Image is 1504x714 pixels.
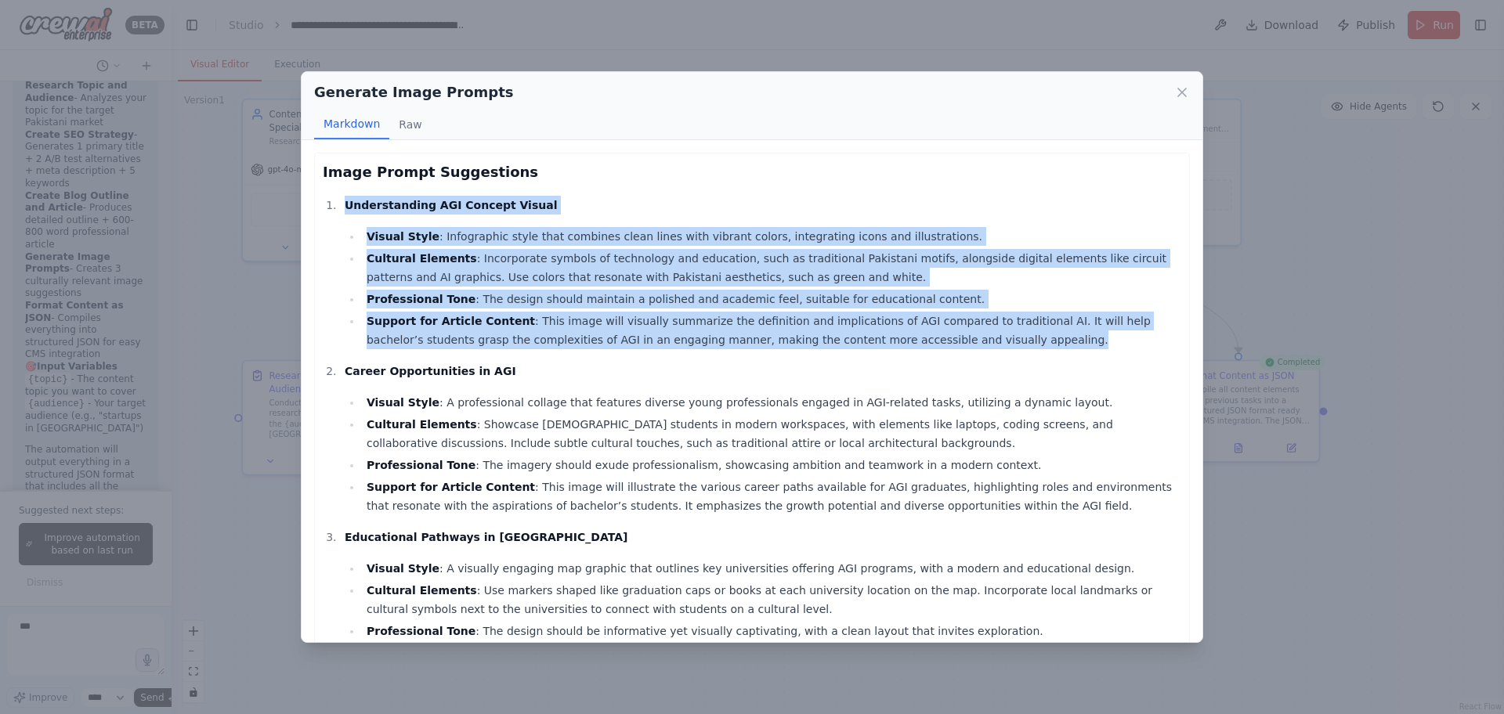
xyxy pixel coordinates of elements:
strong: Visual Style [367,562,439,575]
li: : Infographic style that combines clean lines with vibrant colors, integrating icons and illustra... [362,227,1181,246]
li: : This image will visually summarize the definition and implications of AGI compared to tradition... [362,312,1181,349]
li: : The imagery should exude professionalism, showcasing ambition and teamwork in a modern context. [362,456,1181,474]
strong: Educational Pathways in [GEOGRAPHIC_DATA] [345,531,627,543]
strong: Professional Tone [367,459,475,471]
strong: Professional Tone [367,625,475,637]
button: Markdown [314,110,389,139]
button: Raw [389,110,431,139]
li: : This image will illustrate the various career paths available for AGI graduates, highlighting r... [362,478,1181,515]
li: : A visually engaging map graphic that outlines key universities offering AGI programs, with a mo... [362,559,1181,578]
strong: Career Opportunities in AGI [345,365,516,377]
strong: Cultural Elements [367,584,477,597]
strong: Visual Style [367,396,439,409]
strong: Understanding AGI Concept Visual [345,199,557,211]
strong: Visual Style [367,230,439,243]
li: : The design should be informative yet visually captivating, with a clean layout that invites exp... [362,622,1181,640]
li: : The design should maintain a polished and academic feel, suitable for educational content. [362,290,1181,308]
h2: Generate Image Prompts [314,81,513,103]
h3: Image Prompt Suggestions [323,161,1181,183]
li: : Incorporate symbols of technology and education, such as traditional Pakistani motifs, alongsid... [362,249,1181,287]
strong: Support for Article Content [367,315,535,327]
li: : A professional collage that features diverse young professionals engaged in AGI-related tasks, ... [362,393,1181,412]
li: : Showcase [DEMOGRAPHIC_DATA] students in modern workspaces, with elements like laptops, coding s... [362,415,1181,453]
strong: Support for Article Content [367,481,535,493]
strong: Professional Tone [367,293,475,305]
li: : Use markers shaped like graduation caps or books at each university location on the map. Incorp... [362,581,1181,618]
strong: Cultural Elements [367,252,477,265]
strong: Cultural Elements [367,418,477,431]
